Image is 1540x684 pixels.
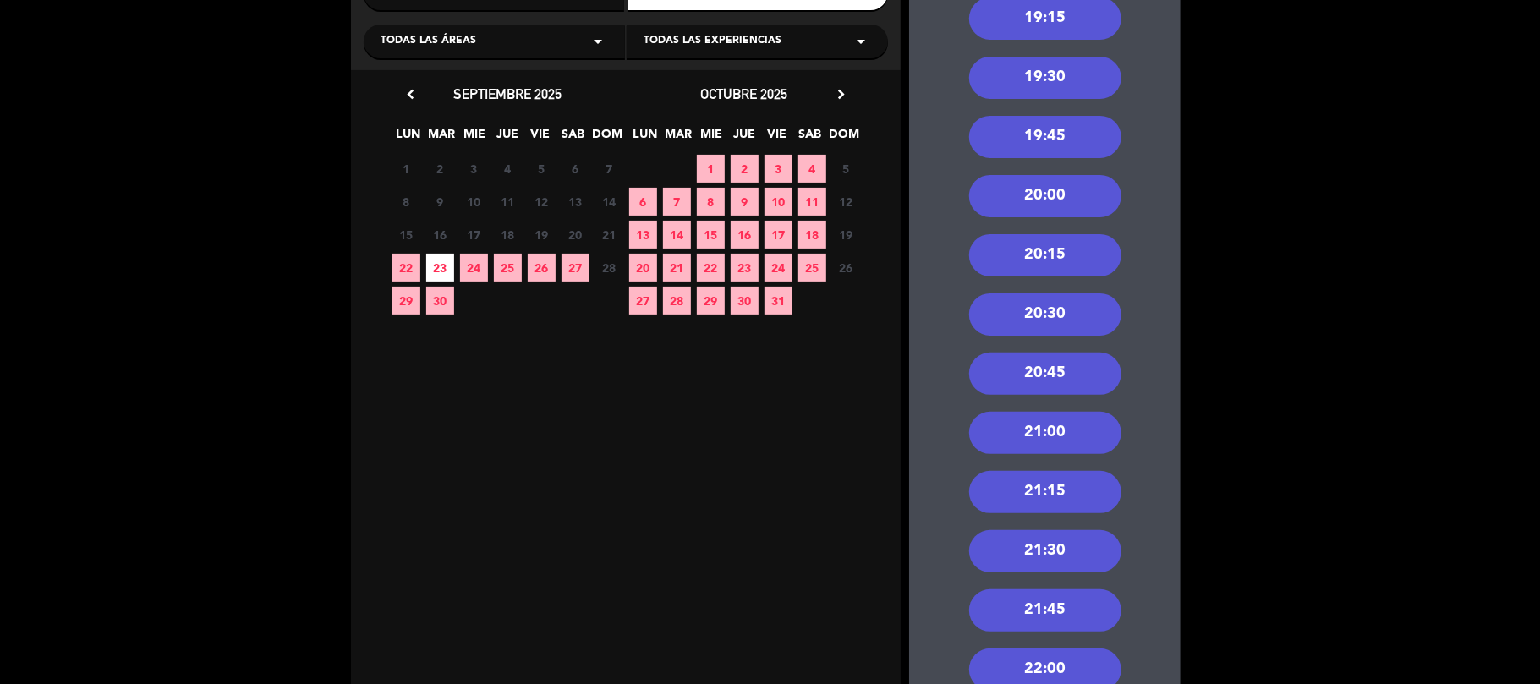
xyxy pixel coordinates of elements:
[392,254,420,282] span: 22
[629,188,657,216] span: 6
[426,155,454,183] span: 2
[527,124,555,152] span: VIE
[731,188,759,216] span: 9
[595,221,623,249] span: 21
[969,353,1121,395] div: 20:45
[461,124,489,152] span: MIE
[426,254,454,282] span: 23
[731,254,759,282] span: 23
[731,124,759,152] span: JUE
[528,155,556,183] span: 5
[528,254,556,282] span: 26
[460,254,488,282] span: 24
[969,471,1121,513] div: 21:15
[731,221,759,249] span: 16
[764,124,792,152] span: VIE
[460,188,488,216] span: 10
[402,85,419,103] i: chevron_left
[832,188,860,216] span: 12
[697,221,725,249] span: 15
[629,287,657,315] span: 27
[969,234,1121,276] div: 20:15
[562,221,589,249] span: 20
[765,155,792,183] span: 3
[698,124,726,152] span: MIE
[392,155,420,183] span: 1
[395,124,423,152] span: LUN
[969,175,1121,217] div: 20:00
[797,124,825,152] span: SAB
[731,155,759,183] span: 2
[632,124,660,152] span: LUN
[969,293,1121,336] div: 20:30
[969,589,1121,632] div: 21:45
[731,287,759,315] span: 30
[798,254,826,282] span: 25
[832,155,860,183] span: 5
[765,188,792,216] span: 10
[798,188,826,216] span: 11
[426,188,454,216] span: 9
[969,57,1121,99] div: 19:30
[663,221,691,249] span: 14
[562,155,589,183] span: 6
[494,254,522,282] span: 25
[528,188,556,216] span: 12
[428,124,456,152] span: MAR
[593,124,621,152] span: DOM
[426,287,454,315] span: 30
[851,31,871,52] i: arrow_drop_down
[644,33,781,50] span: Todas las experiencias
[392,221,420,249] span: 15
[392,287,420,315] span: 29
[832,254,860,282] span: 26
[426,221,454,249] span: 16
[595,254,623,282] span: 28
[562,254,589,282] span: 27
[798,221,826,249] span: 18
[560,124,588,152] span: SAB
[969,116,1121,158] div: 19:45
[562,188,589,216] span: 13
[663,188,691,216] span: 7
[392,188,420,216] span: 8
[663,254,691,282] span: 21
[832,85,850,103] i: chevron_right
[665,124,693,152] span: MAR
[528,221,556,249] span: 19
[663,287,691,315] span: 28
[494,221,522,249] span: 18
[494,124,522,152] span: JUE
[969,412,1121,454] div: 21:00
[629,221,657,249] span: 13
[460,221,488,249] span: 17
[453,85,562,102] span: septiembre 2025
[765,254,792,282] span: 24
[460,155,488,183] span: 3
[697,287,725,315] span: 29
[765,221,792,249] span: 17
[765,287,792,315] span: 31
[629,254,657,282] span: 20
[494,188,522,216] span: 11
[381,33,476,50] span: Todas las áreas
[494,155,522,183] span: 4
[697,254,725,282] span: 22
[830,124,858,152] span: DOM
[588,31,608,52] i: arrow_drop_down
[595,155,623,183] span: 7
[697,155,725,183] span: 1
[969,530,1121,572] div: 21:30
[701,85,788,102] span: octubre 2025
[697,188,725,216] span: 8
[832,221,860,249] span: 19
[798,155,826,183] span: 4
[595,188,623,216] span: 14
